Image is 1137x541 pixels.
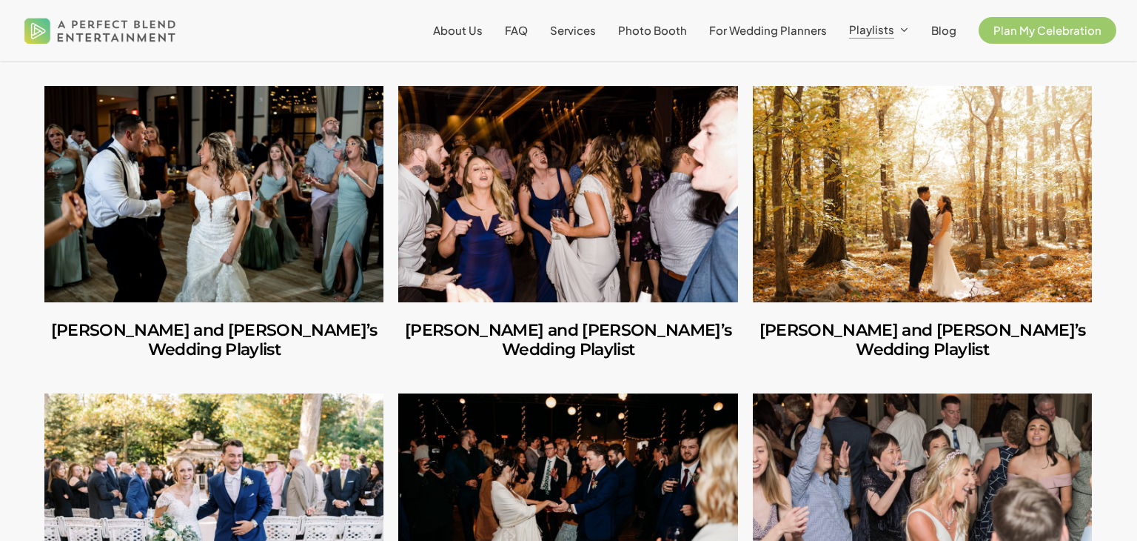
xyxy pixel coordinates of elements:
a: Playlists [849,24,909,37]
a: FAQ [505,24,528,36]
a: Ruben and Lesley’s Wedding Playlist [753,86,1092,302]
span: Services [550,23,596,37]
a: Services [550,24,596,36]
a: Blog [931,24,956,36]
img: A Perfect Blend Entertainment [21,6,180,55]
a: Mike and Amanda’s Wedding Playlist [398,86,737,302]
a: For Wedding Planners [709,24,827,36]
a: Shannon and Joseph’s Wedding Playlist [44,302,383,379]
a: Plan My Celebration [979,24,1116,36]
a: Mike and Amanda’s Wedding Playlist [398,302,737,379]
a: Shannon and Joseph’s Wedding Playlist [44,86,383,302]
a: Ruben and Lesley’s Wedding Playlist [753,302,1092,379]
span: Plan My Celebration [993,23,1101,37]
span: Blog [931,23,956,37]
span: About Us [433,23,483,37]
span: Photo Booth [618,23,687,37]
a: About Us [433,24,483,36]
span: Playlists [849,22,894,36]
span: FAQ [505,23,528,37]
a: Photo Booth [618,24,687,36]
span: For Wedding Planners [709,23,827,37]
